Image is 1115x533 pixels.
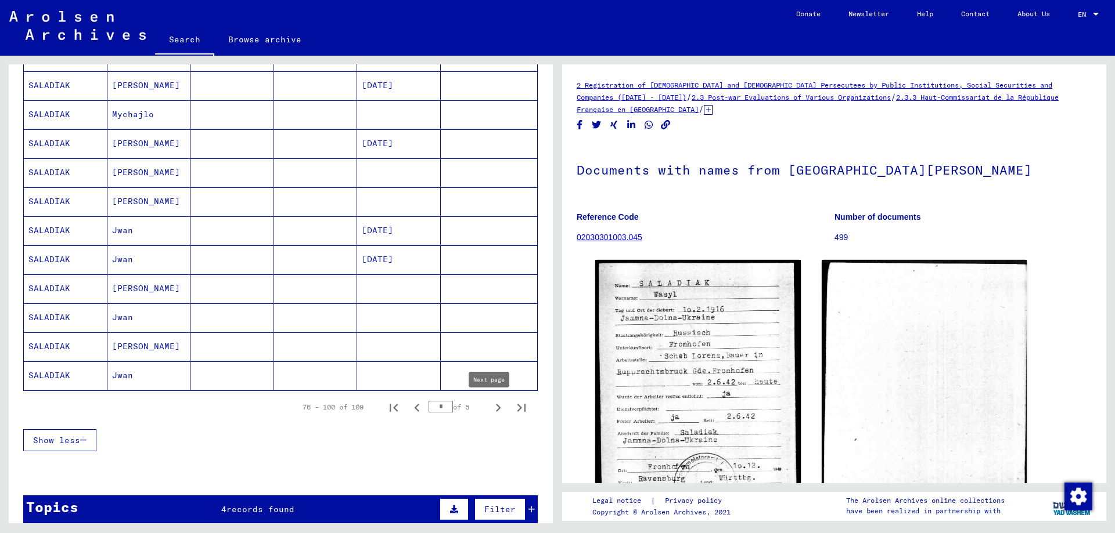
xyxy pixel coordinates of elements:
span: / [686,92,692,102]
button: Copy link [660,118,672,132]
p: have been realized in partnership with [846,506,1005,516]
a: 2.3 Post-war Evaluations of Various Organizations [692,93,891,101]
button: Share on Facebook [574,118,586,132]
mat-cell: [PERSON_NAME] [107,71,191,100]
button: Filter [474,498,526,520]
a: Legal notice [592,495,650,507]
div: | [592,495,736,507]
img: yv_logo.png [1051,491,1094,520]
span: Filter [484,504,516,514]
mat-cell: [DATE] [357,245,441,274]
mat-cell: [DATE] [357,71,441,100]
mat-cell: SALADIAK [24,187,107,216]
p: Copyright © Arolsen Archives, 2021 [592,507,736,517]
mat-cell: Jwan [107,303,191,332]
mat-cell: [PERSON_NAME] [107,158,191,187]
button: Next page [487,396,510,419]
mat-cell: SALADIAK [24,245,107,274]
mat-cell: SALADIAK [24,71,107,100]
button: Last page [510,396,533,419]
mat-cell: SALADIAK [24,158,107,187]
button: First page [382,396,405,419]
mat-cell: [PERSON_NAME] [107,274,191,303]
mat-cell: Mychajlo [107,100,191,129]
img: Change consent [1064,483,1092,510]
span: records found [226,504,294,514]
a: Search [155,26,214,56]
button: Show less [23,429,96,451]
mat-cell: SALADIAK [24,100,107,129]
span: EN [1078,10,1091,19]
span: Show less [33,435,80,445]
mat-cell: SALADIAK [24,129,107,158]
mat-cell: [DATE] [357,216,441,245]
div: Change consent [1064,482,1092,510]
mat-cell: [DATE] [357,129,441,158]
h1: Documents with names from [GEOGRAPHIC_DATA][PERSON_NAME] [577,143,1092,194]
button: Previous page [405,396,429,419]
a: 2 Registration of [DEMOGRAPHIC_DATA] and [DEMOGRAPHIC_DATA] Persecutees by Public Institutions, S... [577,81,1052,101]
mat-cell: SALADIAK [24,361,107,390]
img: 001.jpg [595,260,801,506]
button: Share on Xing [608,118,620,132]
mat-cell: Jwan [107,216,191,245]
p: The Arolsen Archives online collections [846,495,1005,506]
button: Share on Twitter [591,118,603,132]
a: Browse archive [214,26,315,53]
span: 4 [221,504,226,514]
b: Number of documents [835,212,921,222]
mat-cell: [PERSON_NAME] [107,332,191,361]
p: 499 [835,231,1092,244]
span: / [891,92,896,102]
mat-cell: [PERSON_NAME] [107,187,191,216]
div: of 5 [429,401,487,412]
mat-cell: SALADIAK [24,216,107,245]
div: 76 – 100 of 109 [303,402,364,412]
mat-cell: Jwan [107,361,191,390]
mat-cell: SALADIAK [24,274,107,303]
button: Share on WhatsApp [643,118,655,132]
span: / [699,104,704,114]
img: Arolsen_neg.svg [9,11,146,40]
mat-cell: SALADIAK [24,303,107,332]
a: 02030301003.045 [577,233,642,242]
mat-cell: SALADIAK [24,332,107,361]
mat-cell: Jwan [107,245,191,274]
img: 002.jpg [822,260,1027,514]
a: Privacy policy [656,495,736,507]
b: Reference Code [577,212,639,222]
button: Share on LinkedIn [625,118,638,132]
mat-cell: [PERSON_NAME] [107,129,191,158]
div: Topics [26,496,78,517]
